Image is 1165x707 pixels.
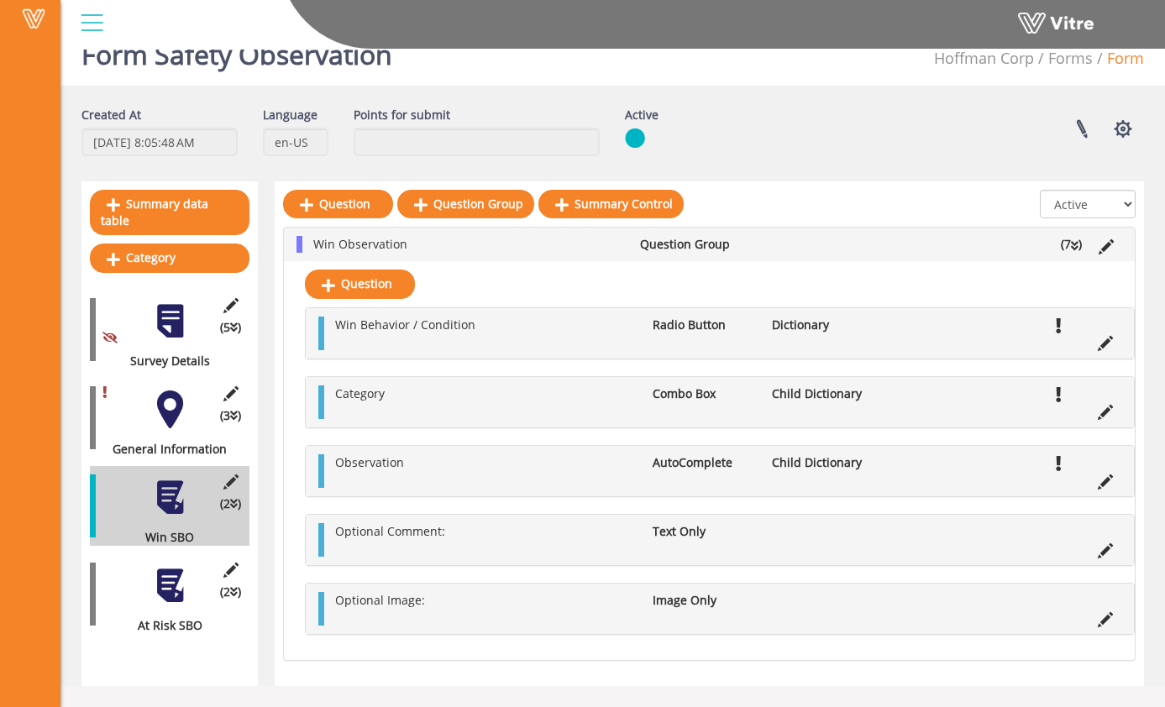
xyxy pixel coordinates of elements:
li: AutoComplete [644,454,764,471]
li: Question Group [632,236,754,253]
div: General Information [90,441,237,458]
li: Radio Button [644,317,764,333]
li: Child Dictionary [764,385,883,402]
span: Win Behavior / Condition [335,317,475,333]
a: Summary data table [90,190,249,235]
span: Observation [335,454,404,470]
img: yes [625,128,645,149]
label: Language [263,107,317,123]
a: Question [283,190,393,218]
div: Win SBO [90,529,237,546]
span: Win Observation [313,236,407,252]
a: Summary Control [538,190,684,218]
span: (2 ) [220,584,241,600]
li: Text Only [644,523,764,540]
span: Optional Comment: [335,523,445,539]
li: Combo Box [644,385,764,402]
a: Question Group [397,190,534,218]
span: Category [335,385,385,401]
li: Child Dictionary [764,454,883,471]
span: (3 ) [220,407,241,424]
div: Survey Details [90,353,237,369]
a: Category [90,244,249,272]
h1: Form Safety Observation [81,14,392,86]
a: Forms [1048,48,1093,68]
li: Image Only [644,592,764,609]
span: 210 [934,48,1034,68]
label: Created At [81,107,141,123]
li: Dictionary [764,317,883,333]
div: At Risk SBO [90,617,237,634]
a: Question [305,270,415,298]
span: (5 ) [220,319,241,336]
li: Form [1093,48,1144,70]
span: Optional Image: [335,592,425,608]
li: (7 ) [1052,236,1090,253]
label: Points for submit [354,107,450,123]
label: Active [625,107,659,123]
span: (2 ) [220,495,241,512]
